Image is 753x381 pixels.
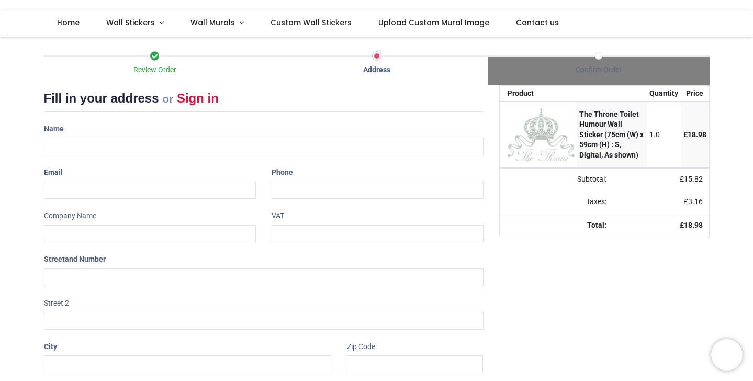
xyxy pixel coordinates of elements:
span: and Number [65,255,106,263]
th: Product [500,86,577,102]
iframe: Brevo live chat [711,339,743,371]
span: Fill in your address [44,91,159,105]
label: Zip Code [347,338,375,356]
td: Taxes: [500,190,613,214]
th: Price [681,86,709,102]
a: Wall Murals [177,9,257,37]
label: Street [44,251,106,268]
span: Wall Stickers [106,17,155,28]
span: 18.98 [684,221,703,229]
a: Wall Stickers [93,9,177,37]
span: £ [680,175,703,183]
strong: £ [680,221,703,229]
div: 1.0 [649,130,678,140]
div: Address [266,65,488,75]
span: Wall Murals [190,17,235,28]
strong: Total: [587,221,606,229]
span: Home [57,17,80,28]
span: 3.16 [688,197,703,206]
span: 15.82 [684,175,703,183]
label: Name [44,120,64,138]
a: Sign in [177,91,219,105]
div: Confirm Order [488,65,710,75]
img: sk9n8bNBhb84J+qTrXtXqVXVSrQryzp5EziSJ0QLBHyXXEyggRSuJW4KooYUyM5X7QOVyk31ZK4bKVqWsypUdhQyF2ka5Nsjz... [508,108,575,161]
label: City [44,338,57,356]
label: Email [44,164,63,182]
div: Review Order [44,65,266,75]
span: £ [683,130,706,139]
label: Phone [272,164,293,182]
span: Upload Custom Mural Image [378,17,489,28]
span: 18.98 [688,130,706,139]
strong: The Throne Toilet Humour Wall Sticker (75cm (W) x 59cm (H) : S, Digital, As shown) [579,110,644,159]
span: Contact us [516,17,559,28]
small: or [162,93,173,105]
td: Subtotal: [500,168,613,191]
span: £ [684,197,703,206]
label: VAT [272,207,284,225]
label: Company Name [44,207,96,225]
th: Quantity [647,86,681,102]
label: Street 2 [44,295,69,312]
span: Custom Wall Stickers [271,17,352,28]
